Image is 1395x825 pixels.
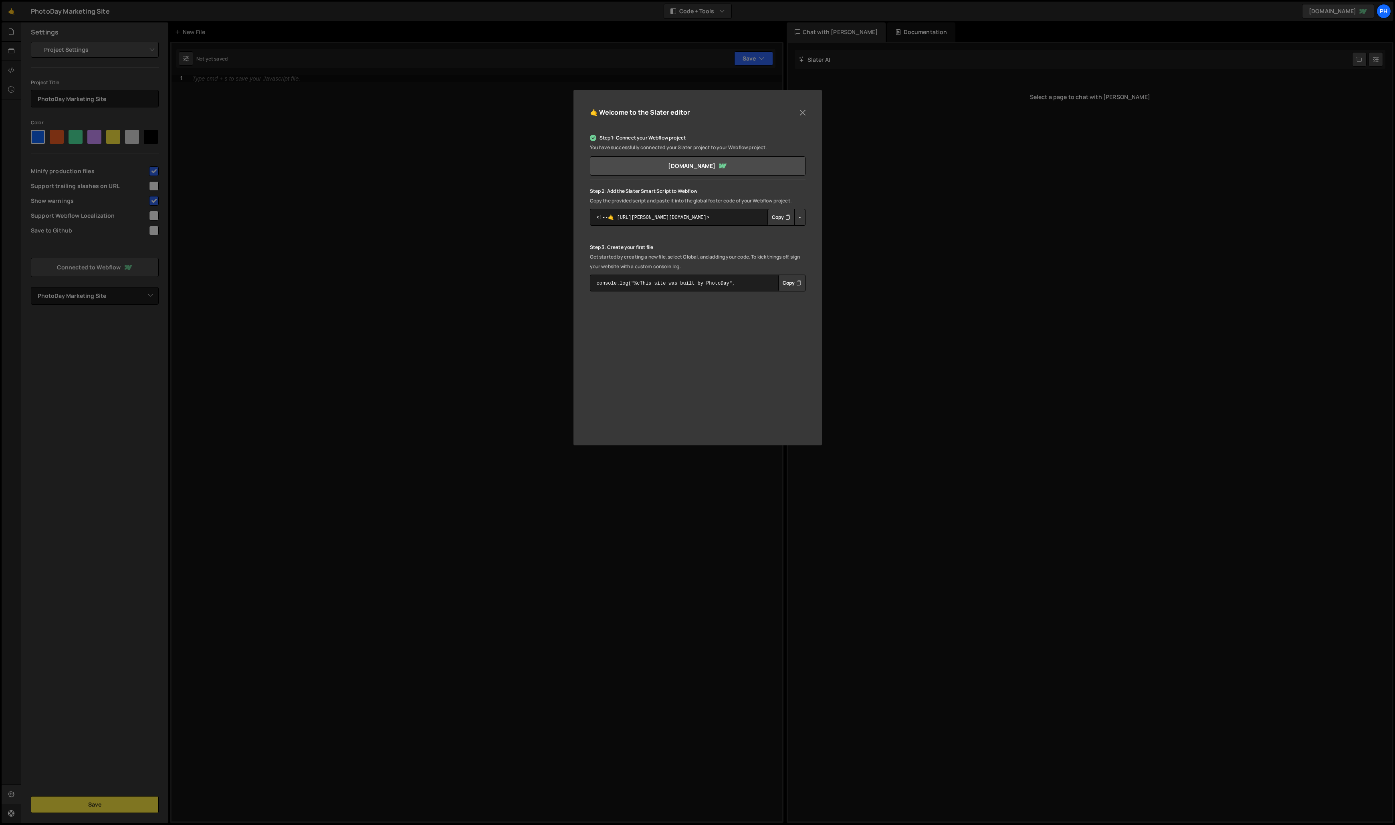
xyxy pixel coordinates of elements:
textarea: <!--🤙 [URL][PERSON_NAME][DOMAIN_NAME]> <script>document.addEventListener("DOMContentLoaded", func... [590,209,806,226]
p: Step 1: Connect your Webflow project [590,133,806,143]
div: Button group with nested dropdown [778,275,806,291]
p: You have successfully connected your Slater project to your Webflow project. [590,143,806,152]
button: Copy [778,275,806,291]
textarea: console.log("%cThis site was built by PhotoDay", "background:blue;color:#fff;padding: 8px;"); [590,275,806,291]
a: Ph [1377,4,1391,18]
a: [DOMAIN_NAME] [590,156,806,176]
h5: 🤙 Welcome to the Slater editor [590,106,690,119]
p: Get started by creating a new file, select Global, and adding your code. To kick things off, sign... [590,252,806,271]
iframe: YouTube video player [590,309,806,431]
div: Button group with nested dropdown [767,209,806,226]
p: Step 2: Add the Slater Smart Script to Webflow [590,186,806,196]
p: Copy the provided script and paste it into the global footer code of your Webflow project. [590,196,806,206]
button: Close [797,107,809,119]
p: Step 3: Create your first file [590,243,806,252]
button: Copy [767,209,795,226]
